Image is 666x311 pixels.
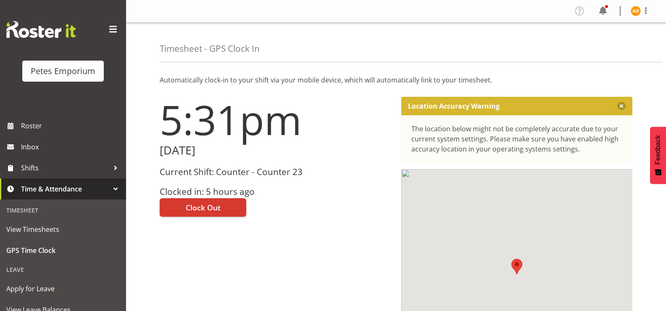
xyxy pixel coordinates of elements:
a: GPS Time Clock [2,240,124,261]
button: Clock Out [160,198,246,217]
img: Rosterit website logo [6,21,76,38]
div: Timesheet [2,202,124,219]
span: View Timesheets [6,223,120,236]
div: The location below might not be completely accurate due to your current system settings. Please m... [411,124,623,154]
span: Time & Attendance [21,183,109,195]
span: Roster [21,120,122,132]
span: Shifts [21,162,109,174]
button: Close message [617,102,626,110]
div: Leave [2,261,124,278]
span: GPS Time Clock [6,244,120,257]
span: Apply for Leave [6,282,120,295]
img: amelia-denz7002.jpg [631,6,641,16]
h3: Current Shift: Counter - Counter 23 [160,167,391,177]
p: Automatically clock-in to your shift via your mobile device, which will automatically link to you... [160,75,632,85]
a: Apply for Leave [2,278,124,299]
h3: Clocked in: 5 hours ago [160,187,391,197]
button: Feedback - Show survey [650,127,666,184]
p: Location Accuracy Warning [408,102,500,110]
h4: Timesheet - GPS Clock In [160,44,260,53]
h1: 5:31pm [160,97,391,142]
span: Inbox [21,141,122,153]
span: Clock Out [186,202,221,213]
h2: [DATE] [160,144,391,157]
div: Petes Emporium [31,65,95,77]
span: Feedback [654,135,662,165]
a: View Timesheets [2,219,124,240]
